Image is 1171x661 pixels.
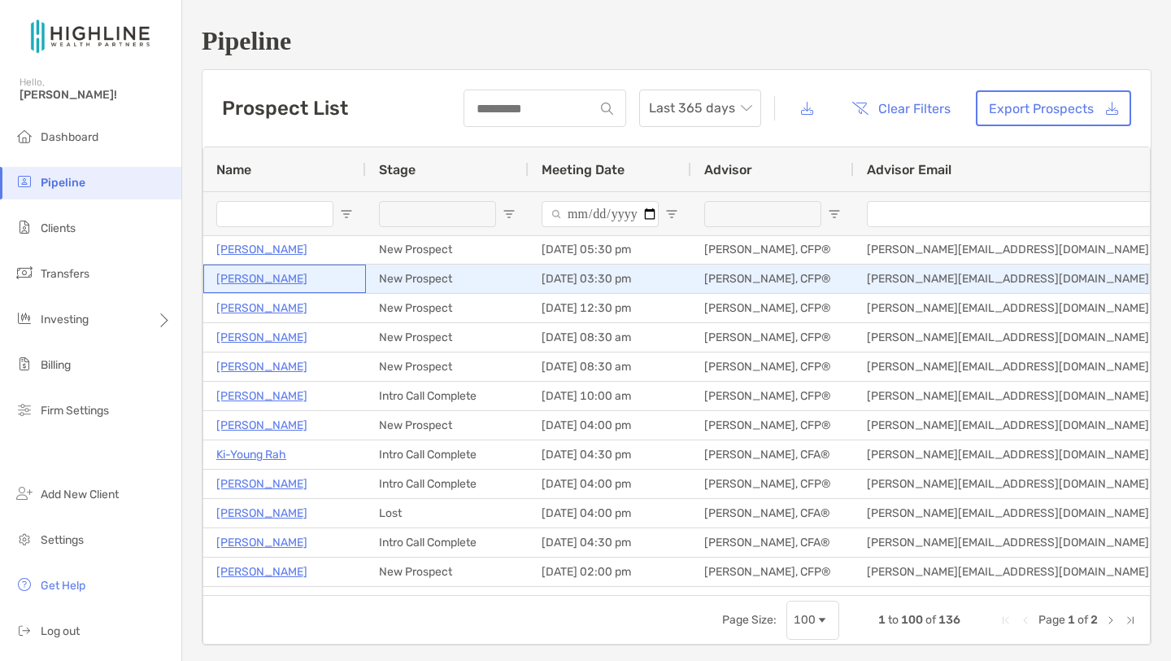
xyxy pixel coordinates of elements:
input: Name Filter Input [216,201,333,227]
div: [DATE] 05:30 pm [529,235,691,264]
div: Last Page [1124,614,1137,627]
div: [PERSON_NAME], CFP® [691,352,854,381]
div: [PERSON_NAME], CFP® [691,323,854,352]
img: add_new_client icon [15,484,34,503]
span: Advisor [704,162,752,177]
a: Ki-Young Rah [216,444,286,465]
span: [PERSON_NAME]! [20,88,172,102]
button: Open Filter Menu [503,208,516,221]
span: Dashboard [41,130,98,144]
a: [PERSON_NAME] [216,386,307,406]
button: Open Filter Menu [665,208,678,221]
img: billing icon [15,354,34,374]
div: [PERSON_NAME], CFP® [691,587,854,615]
span: 1 [878,613,886,627]
div: New Prospect [366,265,529,293]
div: [PERSON_NAME], CFP® [691,382,854,410]
span: Name [216,162,251,177]
div: Intro Call Complete [366,382,529,410]
img: Zoe Logo [20,7,162,65]
span: Last 365 days [649,90,751,126]
span: to [888,613,899,627]
a: Export Prospects [976,90,1131,126]
img: input icon [601,103,613,115]
div: [DATE] 12:30 pm [529,294,691,322]
span: Page [1038,613,1065,627]
div: [DATE] 04:00 pm [529,470,691,498]
div: [PERSON_NAME], CFP® [691,411,854,440]
div: New Prospect [366,323,529,352]
img: pipeline icon [15,172,34,191]
div: [DATE] 04:00 pm [529,411,691,440]
a: [PERSON_NAME] [216,532,307,553]
span: 100 [901,613,923,627]
div: Lost [366,499,529,527]
p: [PERSON_NAME] [216,503,307,523]
span: Pipeline [41,176,85,190]
div: New Prospect [366,587,529,615]
a: [PERSON_NAME] [216,357,307,377]
button: Open Filter Menu [828,208,841,221]
a: [PERSON_NAME] [216,239,307,260]
a: [PERSON_NAME] [216,591,307,611]
div: New Prospect [366,352,529,381]
a: [PERSON_NAME] [216,474,307,494]
div: [PERSON_NAME], CFA® [691,440,854,469]
p: [PERSON_NAME] [216,415,307,436]
img: dashboard icon [15,126,34,146]
div: Intro Call Complete [366,470,529,498]
div: [PERSON_NAME], CFP® [691,294,854,322]
img: get-help icon [15,575,34,594]
span: Transfers [41,267,89,281]
div: [PERSON_NAME], CFP® [691,558,854,586]
span: Investing [41,313,89,326]
img: transfers icon [15,263,34,282]
span: Meeting Date [542,162,625,177]
div: Next Page [1104,614,1117,627]
button: Clear Filters [839,90,963,126]
span: Get Help [41,579,85,593]
div: New Prospect [366,411,529,440]
div: [PERSON_NAME], CFP® [691,470,854,498]
a: [PERSON_NAME] [216,269,307,289]
div: Page Size [786,601,839,640]
div: New Prospect [366,235,529,264]
a: [PERSON_NAME] [216,562,307,582]
span: Clients [41,221,76,235]
div: [PERSON_NAME], CFA® [691,499,854,527]
div: [DATE] 02:00 pm [529,558,691,586]
div: New Prospect [366,558,529,586]
h1: Pipeline [202,26,1151,56]
span: of [925,613,936,627]
div: Page Size: [722,613,777,627]
span: 1 [1068,613,1075,627]
div: [DATE] 04:30 pm [529,528,691,557]
div: [DATE] 03:30 pm [529,265,691,293]
span: of [1077,613,1088,627]
div: [DATE] 04:00 pm [529,499,691,527]
div: Intro Call Complete [366,528,529,557]
a: [PERSON_NAME] [216,298,307,318]
a: [PERSON_NAME] [216,327,307,348]
span: Add New Client [41,488,119,501]
img: logout icon [15,620,34,640]
div: First Page [999,614,1012,627]
button: Open Filter Menu [340,208,353,221]
span: Firm Settings [41,404,109,418]
span: 136 [938,613,960,627]
div: [DATE] 08:30 am [529,323,691,352]
span: Settings [41,533,84,547]
span: Billing [41,358,71,372]
div: Previous Page [1019,614,1032,627]
span: 2 [1090,613,1098,627]
span: Log out [41,624,80,638]
span: Advisor Email [867,162,951,177]
div: [PERSON_NAME], CFP® [691,265,854,293]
